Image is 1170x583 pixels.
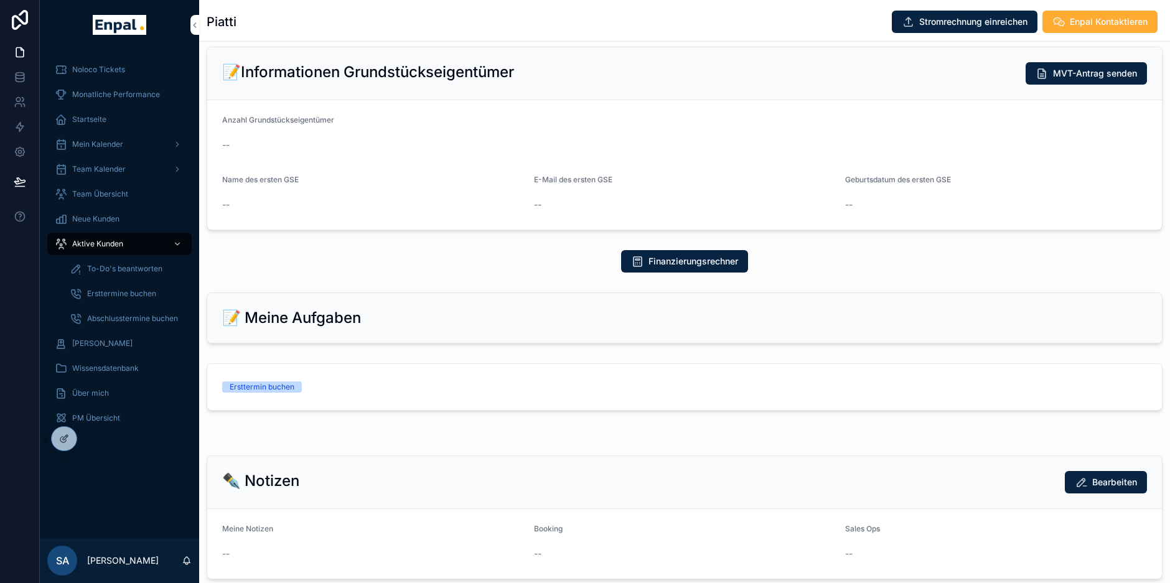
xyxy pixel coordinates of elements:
[222,139,230,151] span: --
[534,524,563,533] span: Booking
[87,314,178,324] span: Abschlusstermine buchen
[47,183,192,205] a: Team Übersicht
[845,198,853,211] span: --
[534,175,612,184] span: E-Mail des ersten GSE
[72,164,126,174] span: Team Kalender
[62,258,192,280] a: To-Do's beantworten
[87,264,162,274] span: To-Do's beantworten
[892,11,1037,33] button: Stromrechnung einreichen
[207,13,236,30] h1: Piatti
[47,83,192,106] a: Monatliche Performance
[47,332,192,355] a: [PERSON_NAME]
[1042,11,1158,33] button: Enpal Kontaktieren
[919,16,1027,28] span: Stromrechnung einreichen
[222,524,273,533] span: Meine Notizen
[93,15,146,35] img: App logo
[47,233,192,255] a: Aktive Kunden
[47,357,192,380] a: Wissensdatenbank
[47,208,192,230] a: Neue Kunden
[62,307,192,330] a: Abschlusstermine buchen
[648,255,738,268] span: Finanzierungsrechner
[1053,67,1137,80] span: MVT-Antrag senden
[72,90,160,100] span: Monatliche Performance
[222,548,230,560] span: --
[72,139,123,149] span: Mein Kalender
[47,382,192,404] a: Über mich
[72,388,109,398] span: Über mich
[47,133,192,156] a: Mein Kalender
[72,214,119,224] span: Neue Kunden
[72,363,139,373] span: Wissensdatenbank
[1065,471,1147,493] button: Bearbeiten
[40,50,199,445] div: scrollable content
[47,58,192,81] a: Noloco Tickets
[1026,62,1147,85] button: MVT-Antrag senden
[621,250,748,273] button: Finanzierungsrechner
[845,548,853,560] span: --
[222,471,299,491] h2: ✒️ Notizen
[72,114,106,124] span: Startseite
[845,175,951,184] span: Geburtsdatum des ersten GSE
[222,62,514,82] h2: 📝Informationen Grundstückseigentümer
[87,554,159,567] p: [PERSON_NAME]
[47,108,192,131] a: Startseite
[72,65,125,75] span: Noloco Tickets
[222,175,299,184] span: Name des ersten GSE
[222,198,230,211] span: --
[56,553,69,568] span: SA
[1092,476,1137,488] span: Bearbeiten
[47,407,192,429] a: PM Übersicht
[87,289,156,299] span: Ersttermine buchen
[47,158,192,180] a: Team Kalender
[1070,16,1148,28] span: Enpal Kontaktieren
[72,239,123,249] span: Aktive Kunden
[222,308,361,328] h2: 📝 Meine Aufgaben
[62,282,192,305] a: Ersttermine buchen
[72,338,133,348] span: [PERSON_NAME]
[72,189,128,199] span: Team Übersicht
[534,198,541,211] span: --
[207,364,1162,410] a: Ersttermin buchen
[230,381,294,393] div: Ersttermin buchen
[222,115,334,124] span: Anzahl Grundstückseigentümer
[845,524,880,533] span: Sales Ops
[534,548,541,560] span: --
[72,413,120,423] span: PM Übersicht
